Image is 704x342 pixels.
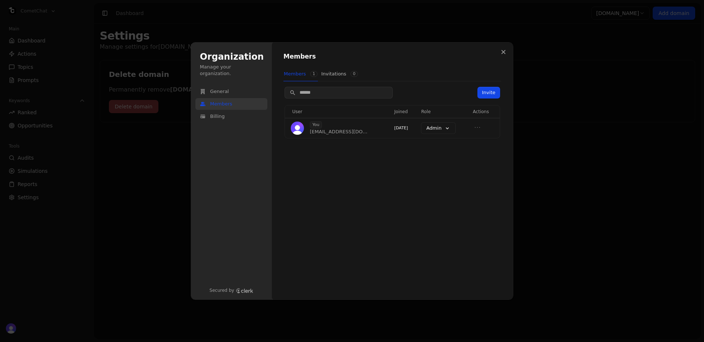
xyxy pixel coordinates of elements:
[470,105,500,118] th: Actions
[209,288,234,294] p: Secured by
[195,111,267,122] button: Billing
[421,123,455,134] button: Admin
[200,51,263,63] h1: Organization
[391,105,418,118] th: Joined
[291,122,304,135] img: 's logo
[236,288,253,293] a: Clerk logo
[210,113,225,120] span: Billing
[210,88,229,95] span: General
[283,67,318,81] button: Members
[310,129,368,135] span: [EMAIL_ADDRESS][DOMAIN_NAME]
[283,52,501,61] h1: Members
[310,122,322,128] span: You
[310,71,318,77] span: 1
[418,105,470,118] th: Role
[394,126,408,130] span: [DATE]
[351,71,358,77] span: 0
[478,87,500,98] button: Invite
[497,45,510,59] button: Close modal
[210,101,232,107] span: Members
[321,67,358,81] button: Invitations
[285,87,392,98] input: Search
[473,123,482,132] button: Open menu
[200,64,263,77] p: Manage your organization.
[195,86,267,97] button: General
[195,98,267,110] button: Members
[285,105,391,118] th: User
